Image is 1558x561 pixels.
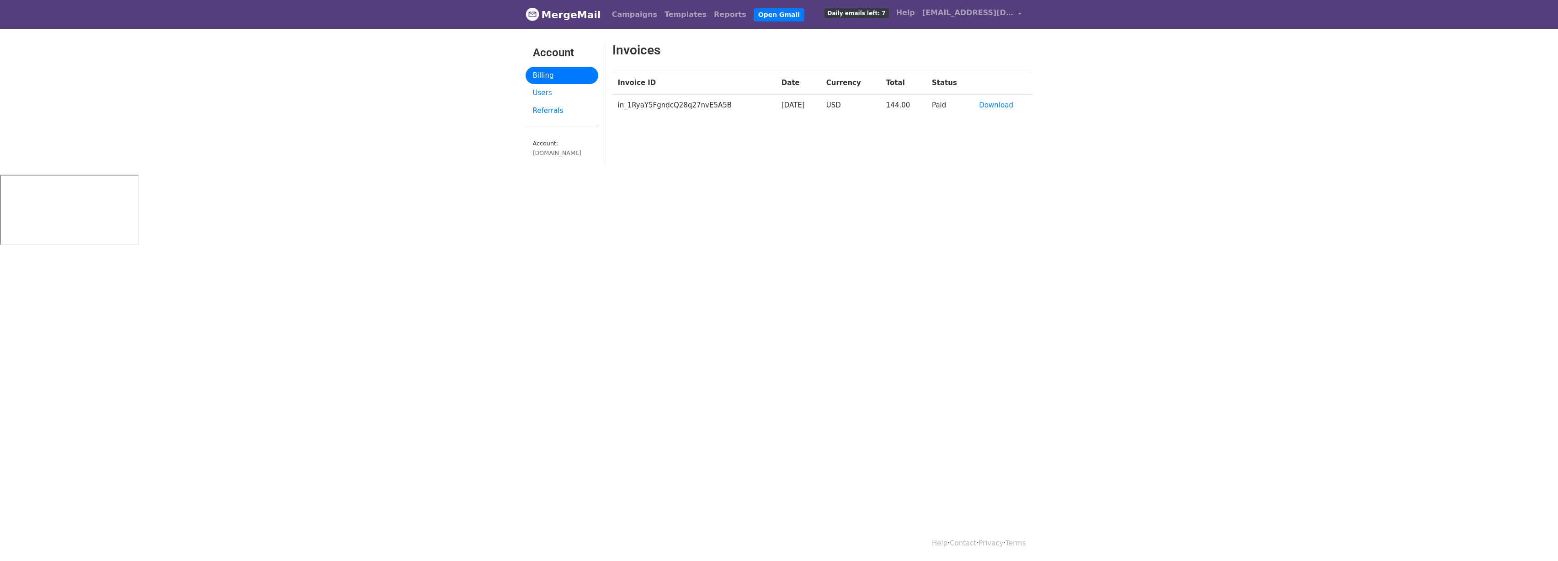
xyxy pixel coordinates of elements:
a: Download [979,101,1013,109]
div: [DOMAIN_NAME] [533,149,591,157]
a: Contact [950,539,976,547]
th: Invoice ID [612,72,776,94]
a: Billing [526,67,598,85]
a: Daily emails left: 7 [821,4,893,22]
td: in_1RyaY5FgndcQ28q27nvE5A5B [612,94,776,116]
a: Users [526,84,598,102]
a: Campaigns [608,5,661,24]
a: MergeMail [526,5,601,24]
span: [EMAIL_ADDRESS][DOMAIN_NAME] [922,7,1014,18]
span: Daily emails left: 7 [824,8,889,18]
td: 144.00 [881,94,926,116]
a: Open Gmail [754,8,804,21]
a: Referrals [526,102,598,120]
iframe: Chat Widget [1512,517,1558,561]
th: Date [776,72,821,94]
img: MergeMail logo [526,7,539,21]
td: [DATE] [776,94,821,116]
td: USD [821,94,881,116]
a: Help [932,539,947,547]
a: [EMAIL_ADDRESS][DOMAIN_NAME] [919,4,1026,25]
a: Reports [710,5,750,24]
small: Account: [533,140,591,157]
td: Paid [926,94,973,116]
th: Total [881,72,926,94]
th: Status [926,72,973,94]
a: Terms [1005,539,1026,547]
a: Templates [661,5,710,24]
th: Currency [821,72,881,94]
a: Privacy [978,539,1003,547]
a: Help [893,4,919,22]
h2: Invoices [612,43,961,58]
h3: Account [533,46,591,59]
